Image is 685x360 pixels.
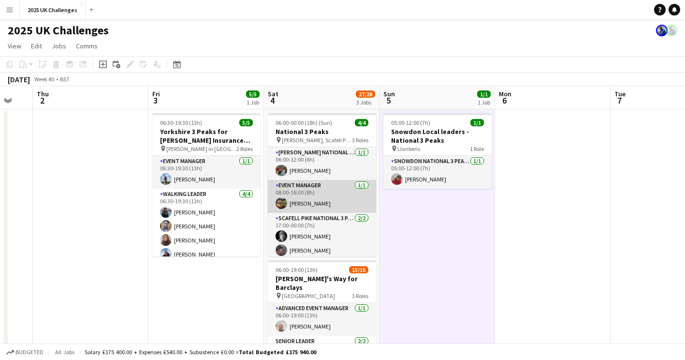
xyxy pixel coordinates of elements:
app-card-role: Event Manager1/108:00-16:00 (8h)[PERSON_NAME] [268,180,376,213]
app-card-role: [PERSON_NAME] National 3 Peaks Walking Leader1/106:00-12:00 (6h)[PERSON_NAME] [268,147,376,180]
app-card-role: Event Manager1/106:30-19:30 (13h)[PERSON_NAME] [152,156,261,189]
app-job-card: 06:00-00:00 (18h) (Sun)4/4National 3 Peaks [PERSON_NAME], Scafell Pike and Snowdon3 Roles[PERSON_... [268,113,376,256]
span: 4/4 [355,119,368,126]
span: Budgeted [15,349,44,356]
span: Week 40 [32,75,56,83]
button: Budgeted [5,347,45,358]
span: Fri [152,90,160,98]
h3: National 3 Peaks [268,127,376,136]
span: 06:00-00:00 (18h) (Sun) [276,119,332,126]
span: 3 Roles [352,292,368,300]
span: Mon [499,90,511,98]
span: View [8,42,21,50]
span: 4 [266,95,278,106]
span: 5/5 [246,90,260,98]
span: 06:30-19:30 (13h) [160,119,202,126]
span: 6 [497,95,511,106]
span: [PERSON_NAME] in [GEOGRAPHIC_DATA] [166,145,236,152]
div: 3 Jobs [356,99,375,106]
span: 1/1 [470,119,484,126]
h3: Snowdon Local leaders - National 3 Peaks [383,127,492,145]
span: [GEOGRAPHIC_DATA] [282,292,335,300]
app-card-role: Scafell Pike National 3 Peaks Walking Leader2/217:00-00:00 (7h)[PERSON_NAME][PERSON_NAME] [268,213,376,260]
span: 27/28 [356,90,375,98]
a: View [4,40,25,52]
a: Edit [27,40,46,52]
app-job-card: 06:30-19:30 (13h)5/5Yorkshire 3 Peaks for [PERSON_NAME] Insurance Group [PERSON_NAME] in [GEOGRAP... [152,113,261,256]
div: BST [60,75,70,83]
app-card-role: Snowdon National 3 Peaks Walking Leader1/105:00-12:00 (7h)[PERSON_NAME] [383,156,492,189]
h3: Yorkshire 3 Peaks for [PERSON_NAME] Insurance Group [152,127,261,145]
h1: 2025 UK Challenges [8,23,109,38]
span: 1 Role [470,145,484,152]
span: Jobs [52,42,66,50]
span: Total Budgeted £175 940.00 [239,348,316,356]
span: 06:00-19:00 (13h) [276,266,318,273]
a: Jobs [48,40,70,52]
div: 1 Job [247,99,259,106]
span: 5 [382,95,395,106]
span: Thu [37,90,49,98]
div: 1 Job [478,99,490,106]
span: [PERSON_NAME], Scafell Pike and Snowdon [282,136,352,144]
span: 3 Roles [352,136,368,144]
span: Llanberis [397,145,420,152]
span: 7 [613,95,626,106]
span: 15/16 [349,266,368,273]
span: 2 [35,95,49,106]
span: All jobs [53,348,76,356]
div: Salary £175 400.00 + Expenses £540.00 + Subsistence £0.00 = [85,348,316,356]
span: 05:00-12:00 (7h) [391,119,430,126]
app-user-avatar: Andy Baker [666,25,677,36]
span: 2 Roles [236,145,253,152]
app-job-card: 05:00-12:00 (7h)1/1Snowdon Local leaders - National 3 Peaks Llanberis1 RoleSnowdon National 3 Pea... [383,113,492,189]
button: 2025 UK Challenges [20,0,86,19]
div: [DATE] [8,75,30,84]
a: Comms [72,40,102,52]
span: Edit [31,42,42,50]
h3: [PERSON_NAME]'s Way for Barclays [268,274,376,292]
span: 5/5 [239,119,253,126]
span: 3 [151,95,160,106]
app-user-avatar: Andy Baker [656,25,668,36]
app-card-role: Advanced Event Manager1/106:00-19:00 (13h)[PERSON_NAME] [268,303,376,336]
span: Sun [383,90,395,98]
span: Tue [614,90,626,98]
span: 1/1 [477,90,491,98]
span: Comms [76,42,98,50]
app-card-role: Walking Leader4/406:30-19:30 (13h)[PERSON_NAME][PERSON_NAME][PERSON_NAME][PERSON_NAME] [152,189,261,264]
span: Sat [268,90,278,98]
